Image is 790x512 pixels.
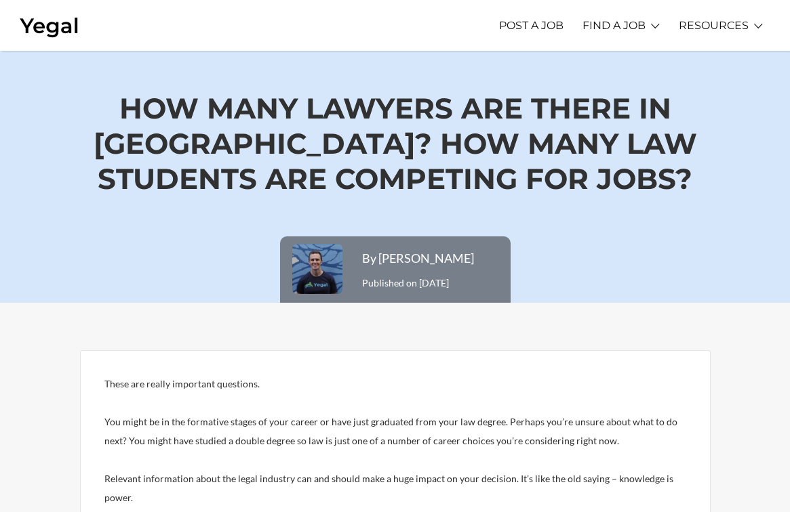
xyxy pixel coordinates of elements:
[499,7,564,44] a: POST A JOB
[104,469,686,507] p: Relevant information about the legal industry can and should make a huge impact on your decision....
[362,251,474,289] span: Published on [DATE]
[104,412,686,450] p: You might be in the formative stages of your career or have just graduated from your law degree. ...
[290,242,344,296] img: Photo
[79,51,711,236] h1: How Many Lawyers are there in [GEOGRAPHIC_DATA]? How Many Law Students are Competing for Jobs?
[104,375,686,393] p: These are really important questions.
[679,7,749,44] a: RESOURCES
[582,7,646,44] a: FIND A JOB
[362,251,474,265] a: By [PERSON_NAME]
